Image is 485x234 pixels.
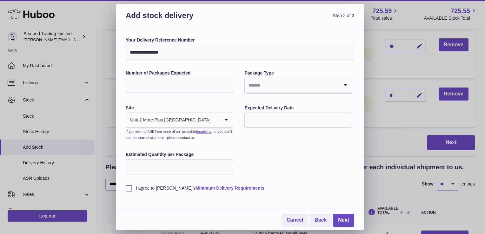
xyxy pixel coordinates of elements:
[282,214,308,227] a: Cancel
[126,37,354,43] label: Your Delivery Reference Number
[244,105,352,111] label: Expected Delivery Date
[126,152,233,158] label: Estimated Quantity per Package
[126,113,211,127] span: Unit 2 More Plus [GEOGRAPHIC_DATA]
[126,113,233,128] div: Search for option
[126,185,354,191] label: I agree to [PERSON_NAME]'s
[240,10,354,28] span: Step 2 of 3
[333,214,354,227] a: Next
[245,78,351,93] div: Search for option
[211,113,220,127] input: Search for option
[126,105,233,111] label: Site
[126,70,233,76] label: Number of Packages Expected
[245,78,339,93] input: Search for option
[126,10,240,28] h3: Add stock delivery
[309,214,332,227] a: Back
[126,130,232,140] small: If you wish to fulfil from more of our available , or you don’t see the correct site here - pleas...
[196,185,264,191] a: Minimum Delivery Requirements
[196,130,211,133] a: locations
[244,70,352,76] label: Package Type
